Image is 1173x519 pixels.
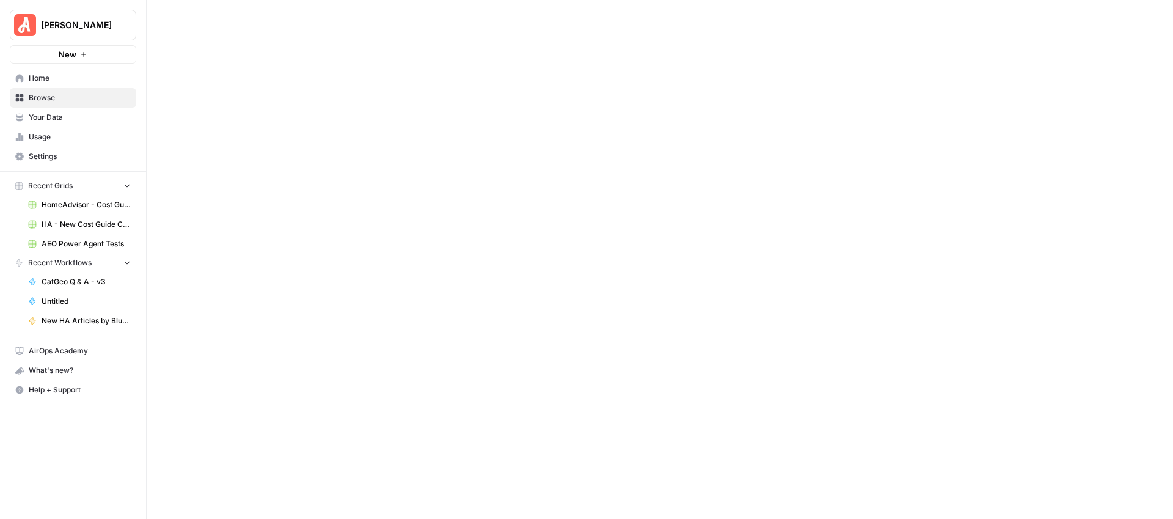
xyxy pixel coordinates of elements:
img: Angi Logo [14,14,36,36]
span: Browse [29,92,131,103]
a: Home [10,68,136,88]
a: CatGeo Q & A - v3 [23,272,136,292]
a: AirOps Academy [10,341,136,361]
a: Your Data [10,108,136,127]
span: Settings [29,151,131,162]
a: HomeAdvisor - Cost Guide Updates [23,195,136,215]
a: Untitled [23,292,136,311]
span: HomeAdvisor - Cost Guide Updates [42,199,131,210]
span: AEO Power Agent Tests [42,238,131,249]
a: Browse [10,88,136,108]
a: Settings [10,147,136,166]
button: Recent Grids [10,177,136,195]
span: Usage [29,131,131,142]
button: Help + Support [10,380,136,400]
button: Workspace: Angi [10,10,136,40]
span: Recent Grids [28,180,73,191]
a: AEO Power Agent Tests [23,234,136,254]
span: CatGeo Q & A - v3 [42,276,131,287]
a: Usage [10,127,136,147]
button: What's new? [10,361,136,380]
span: New [59,48,76,61]
span: Untitled [42,296,131,307]
a: HA - New Cost Guide Creation Grid [23,215,136,234]
span: Your Data [29,112,131,123]
span: Help + Support [29,385,131,396]
span: Home [29,73,131,84]
span: AirOps Academy [29,345,131,356]
span: Recent Workflows [28,257,92,268]
a: New HA Articles by Blueprint [23,311,136,331]
button: New [10,45,136,64]
span: HA - New Cost Guide Creation Grid [42,219,131,230]
span: New HA Articles by Blueprint [42,315,131,326]
button: Recent Workflows [10,254,136,272]
span: [PERSON_NAME] [41,19,115,31]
